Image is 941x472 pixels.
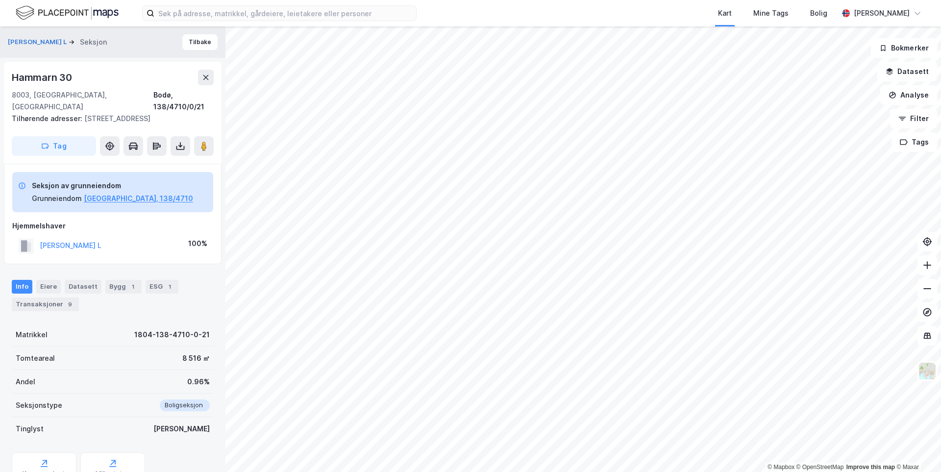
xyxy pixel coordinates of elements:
div: Matrikkel [16,329,48,341]
div: Info [12,280,32,294]
div: Kontrollprogram for chat [892,425,941,472]
a: Improve this map [846,464,895,471]
button: Datasett [877,62,937,81]
button: Tags [891,132,937,152]
div: Tomteareal [16,352,55,364]
div: 8003, [GEOGRAPHIC_DATA], [GEOGRAPHIC_DATA] [12,89,153,113]
div: 9 [65,299,75,309]
div: Bolig [810,7,827,19]
div: Mine Tags [753,7,789,19]
div: Kart [718,7,732,19]
button: Filter [890,109,937,128]
img: Z [918,362,937,380]
img: logo.f888ab2527a4732fd821a326f86c7f29.svg [16,4,119,22]
div: 1 [128,282,138,292]
a: Mapbox [768,464,794,471]
div: Grunneiendom [32,193,82,204]
span: Tilhørende adresser: [12,114,84,123]
div: ESG [146,280,178,294]
div: Andel [16,376,35,388]
button: [PERSON_NAME] L [8,37,69,47]
div: 100% [188,238,207,249]
div: Bodø, 138/4710/0/21 [153,89,214,113]
div: Seksjonstype [16,399,62,411]
div: Bygg [105,280,142,294]
div: Seksjon [80,36,107,48]
div: Datasett [65,280,101,294]
a: OpenStreetMap [796,464,844,471]
input: Søk på adresse, matrikkel, gårdeiere, leietakere eller personer [154,6,416,21]
button: Tilbake [182,34,218,50]
button: Bokmerker [871,38,937,58]
div: 1 [165,282,174,292]
div: 8 516 ㎡ [182,352,210,364]
button: Analyse [880,85,937,105]
div: [STREET_ADDRESS] [12,113,206,124]
div: Tinglyst [16,423,44,435]
button: Tag [12,136,96,156]
div: Hjemmelshaver [12,220,213,232]
button: [GEOGRAPHIC_DATA], 138/4710 [84,193,193,204]
div: Seksjon av grunneiendom [32,180,193,192]
div: Transaksjoner [12,298,79,311]
div: Hammarn 30 [12,70,74,85]
div: [PERSON_NAME] [854,7,910,19]
div: 0.96% [187,376,210,388]
div: 1804-138-4710-0-21 [134,329,210,341]
div: [PERSON_NAME] [153,423,210,435]
div: Eiere [36,280,61,294]
iframe: Chat Widget [892,425,941,472]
